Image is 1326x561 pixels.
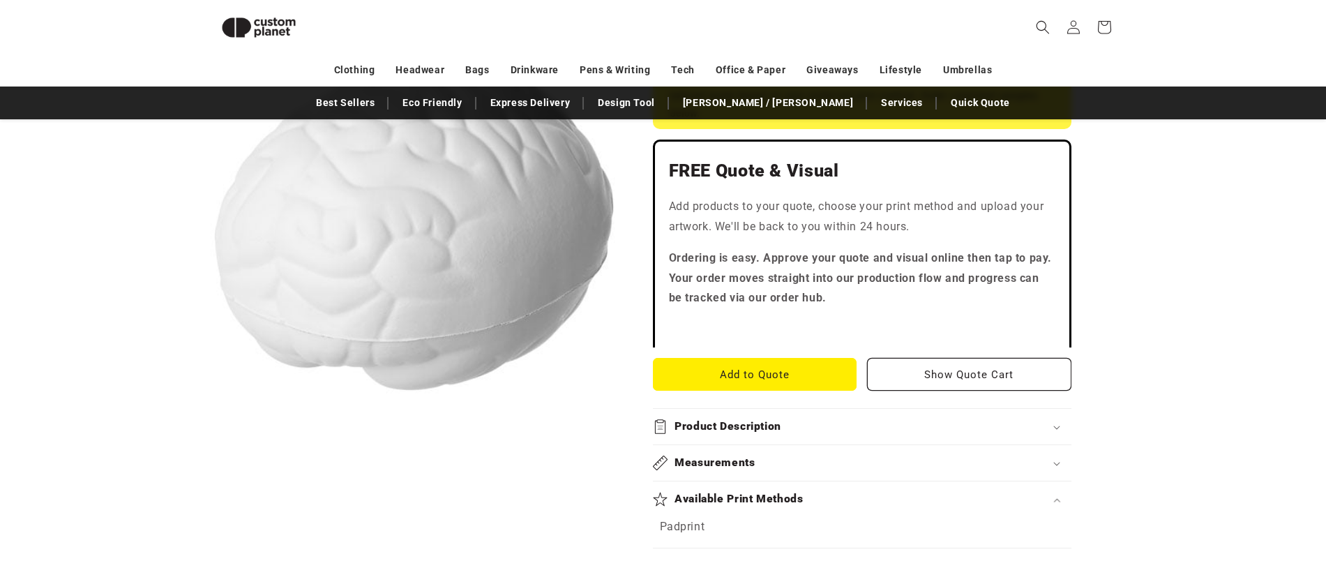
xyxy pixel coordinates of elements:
[1027,12,1058,43] summary: Search
[880,58,922,82] a: Lifestyle
[669,251,1053,305] strong: Ordering is easy. Approve your quote and visual online then tap to pay. Your order moves straight...
[334,58,375,82] a: Clothing
[210,6,308,50] img: Custom Planet
[653,409,1071,444] summary: Product Description
[511,58,559,82] a: Drinkware
[943,58,992,82] a: Umbrellas
[653,445,1071,481] summary: Measurements
[669,320,1055,334] iframe: Customer reviews powered by Trustpilot
[591,91,662,115] a: Design Tool
[653,358,857,391] button: Add to Quote
[395,58,444,82] a: Headwear
[210,21,618,429] media-gallery: Gallery Viewer
[867,358,1071,391] button: Show Quote Cart
[806,58,858,82] a: Giveaways
[1093,410,1326,561] iframe: Chat Widget
[483,91,578,115] a: Express Delivery
[669,197,1055,237] p: Add products to your quote, choose your print method and upload your artwork. We'll be back to yo...
[675,492,804,507] h2: Available Print Methods
[675,419,781,434] h2: Product Description
[309,91,382,115] a: Best Sellers
[660,520,705,533] span: Padprint
[653,481,1071,517] summary: Available Print Methods
[669,160,1055,182] h2: FREE Quote & Visual
[395,91,469,115] a: Eco Friendly
[675,456,755,470] h2: Measurements
[580,58,650,82] a: Pens & Writing
[716,58,785,82] a: Office & Paper
[944,91,1017,115] a: Quick Quote
[874,91,930,115] a: Services
[465,58,489,82] a: Bags
[676,91,860,115] a: [PERSON_NAME] / [PERSON_NAME]
[671,58,694,82] a: Tech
